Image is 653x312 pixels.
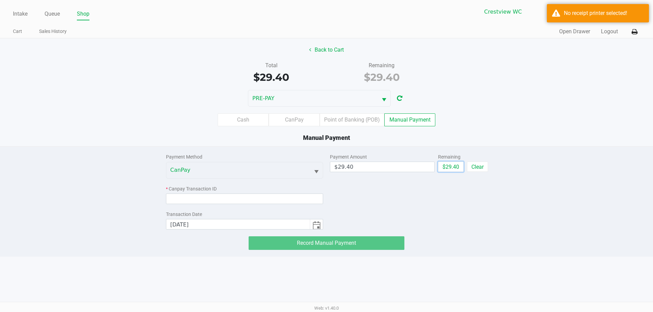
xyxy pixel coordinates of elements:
div: Transaction Date [166,211,323,218]
a: Cart [13,27,22,36]
div: Remaining [332,61,432,70]
div: $29.40 [221,70,321,85]
button: Select [310,162,323,178]
span: Crestview WC [484,8,548,16]
a: Intake [13,9,28,19]
label: CanPay [269,113,320,126]
div: Total [221,61,321,70]
span: Web: v1.40.0 [314,306,339,311]
button: Toggle calendar [310,219,323,229]
label: Cash [218,113,269,126]
div: Payment Method [166,153,323,161]
button: Select [378,90,390,106]
div: Payment Amount [330,153,435,161]
div: No receipt printer selected! [564,9,644,17]
div: Canpay Transaction ID [166,185,323,192]
input: null [166,219,310,230]
a: Shop [77,9,89,19]
button: Clear [467,162,488,172]
label: Point of Banking (POB) [320,113,384,126]
span: PRE-PAY [252,94,373,103]
span: CanPay [170,166,306,174]
label: Manual Payment [384,113,435,126]
div: $29.40 [332,70,432,85]
button: $29.40 [438,162,464,172]
a: Sales History [39,27,67,36]
app-submit-button: Record Manual Payment [249,236,404,250]
button: Select [552,4,565,20]
button: Open Drawer [559,27,590,36]
button: Back to Cart [305,43,348,56]
button: Logout [601,27,618,36]
a: Queue [45,9,60,19]
div: Remaining [438,153,464,161]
